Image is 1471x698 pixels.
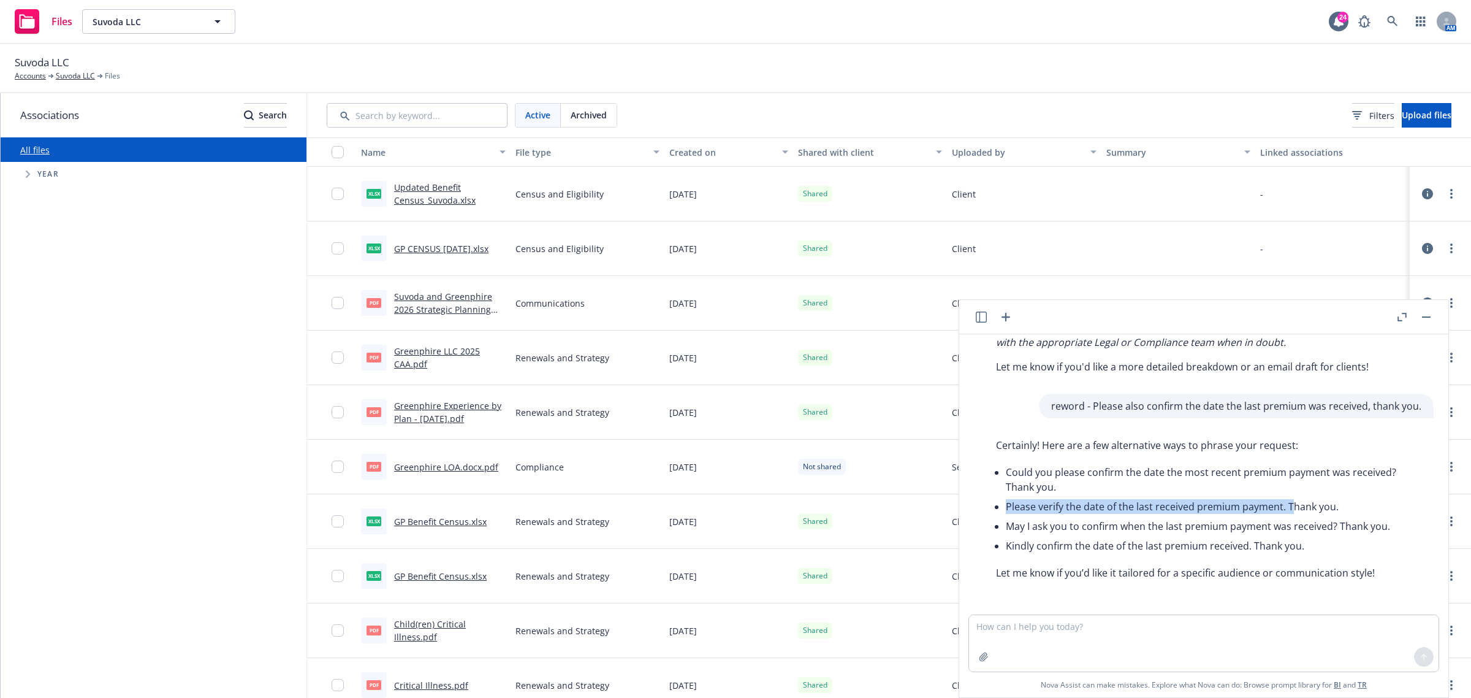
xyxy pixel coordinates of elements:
[367,680,381,689] span: pdf
[1444,350,1459,365] a: more
[1402,103,1451,128] button: Upload files
[947,137,1101,167] button: Uploaded by
[952,297,976,310] span: Client
[669,297,697,310] span: [DATE]
[952,242,976,255] span: Client
[1,162,306,186] div: Tree Example
[394,291,492,328] a: Suvoda and Greenphire 2026 Strategic Planning [DATE].pdf
[952,146,1083,159] div: Uploaded by
[367,298,381,307] span: pdf
[367,353,381,362] span: pdf
[952,570,976,583] span: Client
[515,146,647,159] div: File type
[1352,9,1377,34] a: Report a Bug
[367,407,381,416] span: pdf
[20,107,79,123] span: Associations
[394,243,488,255] a: GP CENSUS [DATE].xlsx
[571,109,607,121] span: Archived
[803,680,827,691] span: Shared
[37,171,59,178] span: Year
[803,243,827,254] span: Shared
[515,297,585,310] span: Communications
[515,406,609,419] span: Renewals and Strategy
[952,188,976,201] span: Client
[1444,678,1459,692] a: more
[367,462,381,471] span: pdf
[1369,109,1394,122] span: Filters
[1358,680,1367,690] a: TR
[1444,405,1459,420] a: more
[1402,109,1451,121] span: Upload files
[244,104,287,127] div: Search
[93,15,199,28] span: Suvoda LLC
[1444,569,1459,583] a: more
[803,570,827,581] span: Shared
[332,406,344,418] input: Toggle Row Selected
[1408,9,1433,34] a: Switch app
[515,351,609,364] span: Renewals and Strategy
[669,624,697,637] span: [DATE]
[10,4,77,39] a: Files
[332,351,344,364] input: Toggle Row Selected
[515,242,604,255] span: Census and Eligibility
[332,624,344,637] input: Toggle Row Selected
[803,407,827,418] span: Shared
[332,297,344,309] input: Toggle Row Selected
[244,103,287,128] button: SearchSearch
[511,137,665,167] button: File type
[1006,462,1421,497] li: Could you please confirm the date the most recent premium payment was received? Thank you.
[515,461,564,474] span: Compliance
[1337,11,1348,22] div: 24
[803,516,827,527] span: Shared
[1444,186,1459,201] a: more
[327,103,507,128] input: Search by keyword...
[1444,296,1459,310] a: more
[394,461,498,473] a: Greenphire LOA.docx.pdf
[952,515,976,528] span: Client
[669,146,775,159] div: Created on
[394,680,468,691] a: Critical Illness.pdf
[1101,137,1256,167] button: Summary
[1334,680,1341,690] a: BI
[332,188,344,200] input: Toggle Row Selected
[367,516,381,526] span: xlsx
[1352,103,1394,128] button: Filters
[952,351,976,364] span: Client
[803,461,841,472] span: Not shared
[332,461,344,473] input: Toggle Row Selected
[332,242,344,255] input: Toggle Row Selected
[367,189,381,198] span: xlsx
[669,570,697,583] span: [DATE]
[394,618,466,643] a: Child(ren) Critical Illness.pdf
[664,137,793,167] button: Created on
[361,146,492,159] div: Name
[669,242,697,255] span: [DATE]
[20,144,50,156] a: All files
[515,679,609,692] span: Renewals and Strategy
[1041,672,1367,697] span: Nova Assist can make mistakes. Explore what Nova can do: Browse prompt library for and
[1106,146,1237,159] div: Summary
[15,55,69,71] span: Suvoda LLC
[669,406,697,419] span: [DATE]
[105,71,120,82] span: Files
[367,626,381,635] span: pdf
[1006,497,1421,516] li: Please verify the date of the last received premium payment. Thank you.
[952,461,1013,474] span: Servicing team
[394,400,501,424] a: Greenphire Experience by Plan - [DATE].pdf
[244,110,254,120] svg: Search
[1260,146,1405,159] div: Linked associations
[669,351,697,364] span: [DATE]
[56,71,95,82] a: Suvoda LLC
[1444,514,1459,529] a: more
[51,17,72,26] span: Files
[803,352,827,363] span: Shared
[332,146,344,158] input: Select all
[669,515,697,528] span: [DATE]
[1444,623,1459,638] a: more
[515,624,609,637] span: Renewals and Strategy
[1255,137,1410,167] button: Linked associations
[1051,399,1421,413] p: reword - Please also confirm the date the last premium was received, thank you.
[996,438,1421,453] p: Certainly! Here are a few alternative ways to phrase your request:
[1260,188,1263,201] div: -
[996,359,1421,374] p: Let me know if you'd like a more detailed breakdown or an email draft for clients!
